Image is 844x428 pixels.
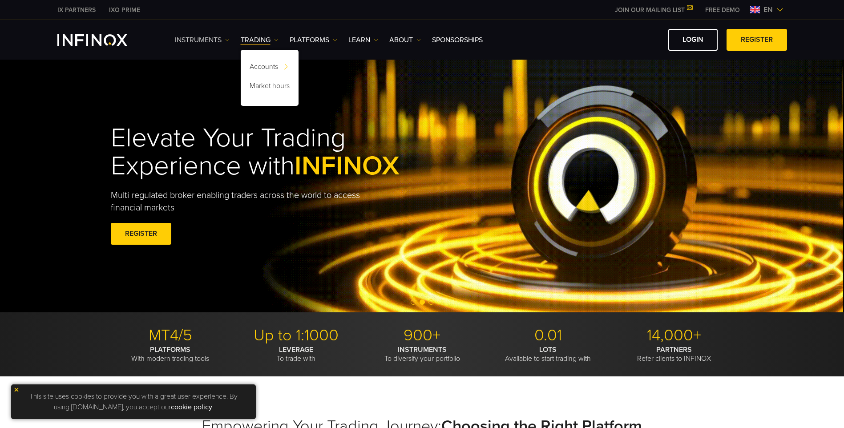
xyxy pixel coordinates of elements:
strong: PLATFORMS [150,345,190,354]
strong: INSTRUMENTS [398,345,447,354]
p: 0.01 [489,326,608,345]
a: REGISTER [111,223,171,245]
p: This site uses cookies to provide you with a great user experience. By using [DOMAIN_NAME], you a... [16,389,251,415]
strong: PARTNERS [656,345,692,354]
p: Available to start trading with [489,345,608,363]
a: INFINOX [51,5,102,15]
h1: Elevate Your Trading Experience with [111,124,441,180]
p: Refer clients to INFINOX [614,345,734,363]
a: Instruments [175,35,230,45]
a: Accounts [241,59,299,78]
a: LOGIN [668,29,718,51]
img: yellow close icon [13,387,20,393]
a: SPONSORSHIPS [432,35,483,45]
a: REGISTER [727,29,787,51]
strong: LEVERAGE [279,345,313,354]
a: INFINOX Logo [57,34,148,46]
strong: LOTS [539,345,557,354]
p: With modern trading tools [111,345,230,363]
a: JOIN OUR MAILING LIST [608,6,699,14]
a: TRADING [241,35,279,45]
a: Market hours [241,78,299,97]
p: Up to 1:1000 [237,326,356,345]
a: Learn [348,35,378,45]
span: Go to slide 1 [411,299,416,305]
span: INFINOX [295,150,400,182]
span: en [760,4,776,15]
span: Go to slide 2 [420,299,425,305]
a: ABOUT [389,35,421,45]
a: INFINOX [102,5,147,15]
p: MT4/5 [111,326,230,345]
p: 900+ [363,326,482,345]
a: cookie policy [171,403,212,412]
a: PLATFORMS [290,35,337,45]
span: Go to slide 3 [428,299,434,305]
p: To diversify your portfolio [363,345,482,363]
p: 14,000+ [614,326,734,345]
a: INFINOX MENU [699,5,747,15]
p: To trade with [237,345,356,363]
p: Multi-regulated broker enabling traders across the world to access financial markets [111,189,375,214]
